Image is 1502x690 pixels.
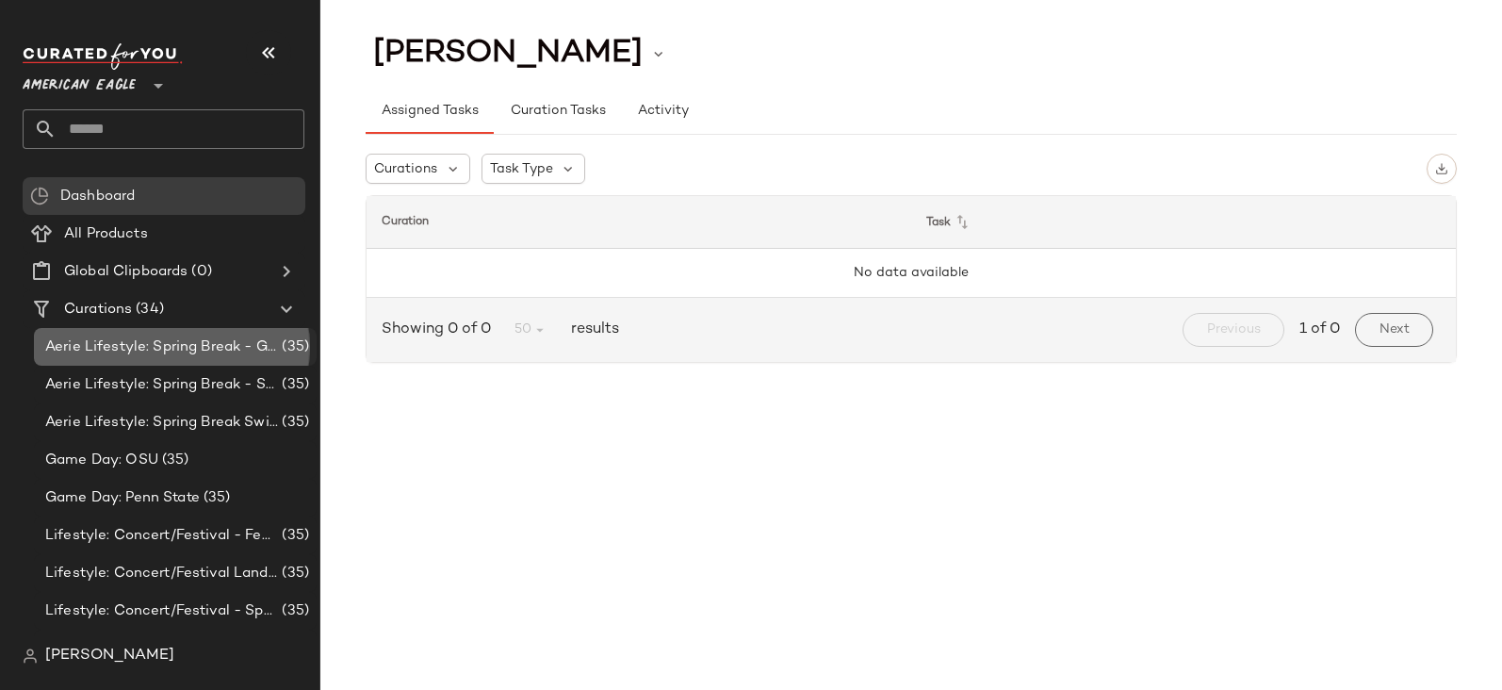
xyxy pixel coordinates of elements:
span: Curation Tasks [509,104,605,119]
span: [PERSON_NAME] [373,36,643,72]
span: Next [1379,322,1410,337]
span: Task Type [490,159,553,179]
span: (0) [188,261,211,283]
span: (35) [278,374,309,396]
th: Curation [367,196,911,249]
span: American Eagle [23,64,136,98]
span: Curations [64,299,132,320]
span: Curations [374,159,437,179]
span: (35) [278,337,309,358]
td: No data available [367,249,1456,298]
img: svg%3e [30,187,49,205]
span: 1 of 0 [1299,319,1340,341]
span: Aerie Lifestyle: Spring Break - Sporty [45,374,278,396]
span: Aerie Lifestyle: Spring Break - Girly/Femme [45,337,278,358]
span: Lifestyle: Concert/Festival Landing Page [45,563,278,584]
span: Showing 0 of 0 [382,319,498,341]
img: cfy_white_logo.C9jOOHJF.svg [23,43,183,70]
th: Task [911,196,1456,249]
img: svg%3e [1435,162,1448,175]
span: Lifestyle: Concert/Festival - Sporty [45,600,278,622]
span: (35) [158,450,189,471]
span: (34) [132,299,164,320]
span: Lifestyle: Concert/Festival - Femme [45,525,278,547]
img: svg%3e [23,649,38,664]
span: Game Day: Penn State [45,487,200,509]
span: All Products [64,223,148,245]
span: results [563,319,619,341]
span: [PERSON_NAME] [45,645,174,667]
span: Global Clipboards [64,261,188,283]
span: Aerie Lifestyle: Spring Break Swimsuits Landing Page [45,412,278,434]
span: (35) [278,525,309,547]
button: Next [1355,313,1433,347]
span: (35) [278,600,309,622]
span: (35) [278,412,309,434]
span: (35) [278,563,309,584]
span: Assigned Tasks [381,104,479,119]
span: Activity [637,104,689,119]
span: Game Day: OSU [45,450,158,471]
span: Dashboard [60,186,135,207]
span: (35) [200,487,231,509]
